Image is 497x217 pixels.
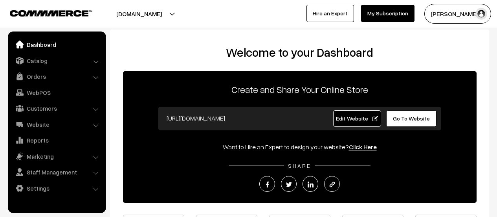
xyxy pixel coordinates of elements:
[89,4,189,24] button: [DOMAIN_NAME]
[10,8,79,17] a: COMMMERCE
[386,110,437,127] a: Go To Website
[10,101,103,115] a: Customers
[10,117,103,132] a: Website
[123,82,477,96] p: Create and Share Your Online Store
[424,4,491,24] button: [PERSON_NAME]
[10,149,103,163] a: Marketing
[361,5,414,22] a: My Subscription
[10,54,103,68] a: Catalog
[349,143,377,151] a: Click Here
[306,5,354,22] a: Hire an Expert
[118,45,481,59] h2: Welcome to your Dashboard
[333,110,381,127] a: Edit Website
[10,37,103,52] a: Dashboard
[123,142,477,152] div: Want to Hire an Expert to design your website?
[10,181,103,195] a: Settings
[10,165,103,179] a: Staff Management
[10,10,92,16] img: COMMMERCE
[10,69,103,83] a: Orders
[393,115,430,122] span: Go To Website
[336,115,378,122] span: Edit Website
[10,133,103,147] a: Reports
[475,8,487,20] img: user
[10,85,103,100] a: WebPOS
[284,162,315,169] span: SHARE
